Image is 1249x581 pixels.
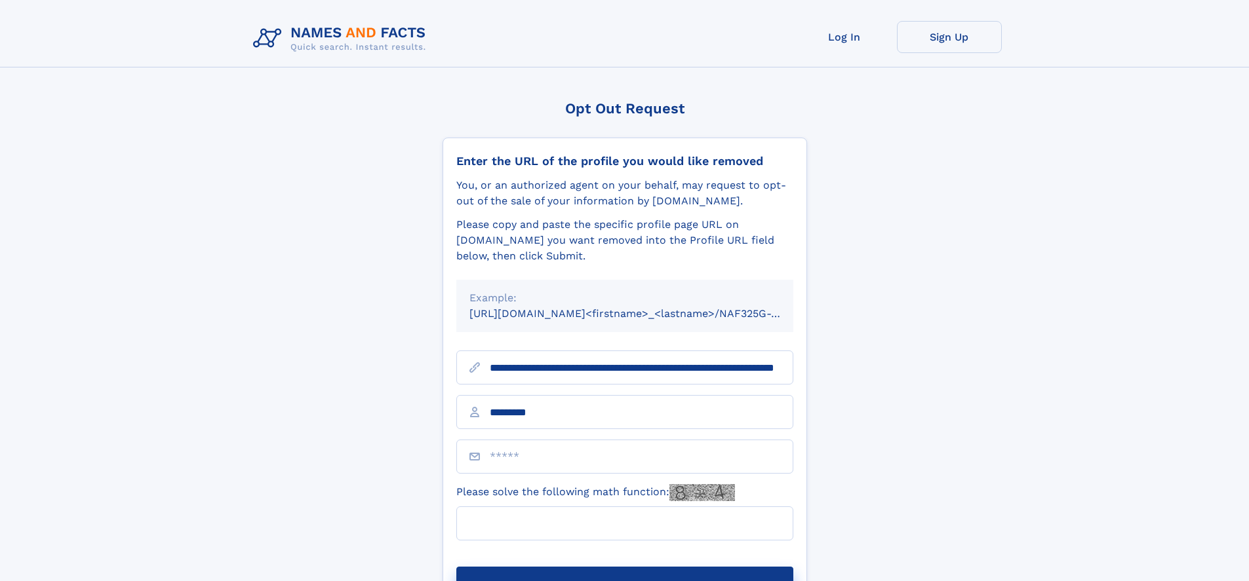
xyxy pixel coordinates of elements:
small: [URL][DOMAIN_NAME]<firstname>_<lastname>/NAF325G-xxxxxxxx [469,307,818,320]
div: Example: [469,290,780,306]
div: Opt Out Request [443,100,807,117]
label: Please solve the following math function: [456,484,735,501]
a: Log In [792,21,897,53]
img: Logo Names and Facts [248,21,437,56]
div: You, or an authorized agent on your behalf, may request to opt-out of the sale of your informatio... [456,178,793,209]
div: Enter the URL of the profile you would like removed [456,154,793,168]
div: Please copy and paste the specific profile page URL on [DOMAIN_NAME] you want removed into the Pr... [456,217,793,264]
a: Sign Up [897,21,1002,53]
